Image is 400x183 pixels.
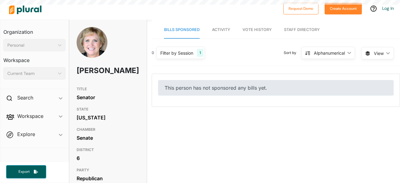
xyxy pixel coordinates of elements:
[283,5,318,11] a: Request Demo
[325,5,362,11] a: Create Account
[283,3,318,14] button: Request Demo
[77,133,139,142] div: Senate
[6,165,46,178] button: Export
[77,146,139,154] h3: DISTRICT
[160,50,193,56] div: Filter by Session
[77,113,139,122] div: [US_STATE]
[77,154,139,163] div: 6
[242,27,272,32] span: Vote History
[374,50,384,56] span: View
[212,27,230,32] span: Activity
[77,93,139,102] div: Senator
[3,51,66,65] h3: Workspace
[382,6,394,11] a: Log In
[77,106,139,113] h3: STATE
[164,27,200,32] span: Bills Sponsored
[284,50,301,56] span: Sort by
[197,49,203,57] div: 1
[77,126,139,133] h3: CHAMBER
[242,21,272,39] a: Vote History
[314,50,345,56] div: Alphanumerical
[164,21,200,39] a: Bills Sponsored
[325,3,362,14] button: Create Account
[3,23,66,37] h3: Organization
[7,70,55,77] div: Current Team
[77,27,107,58] img: Headshot of Becky Massey
[77,61,114,80] h1: [PERSON_NAME]
[284,21,320,39] a: Staff Directory
[17,94,33,101] h2: Search
[77,174,139,183] div: Republican
[77,166,139,174] h3: PARTY
[158,80,394,95] div: This person has not sponsored any bills yet.
[7,42,55,49] div: Personal
[77,85,139,93] h3: TITLE
[212,21,230,39] a: Activity
[152,50,154,56] div: 0
[14,169,34,174] span: Export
